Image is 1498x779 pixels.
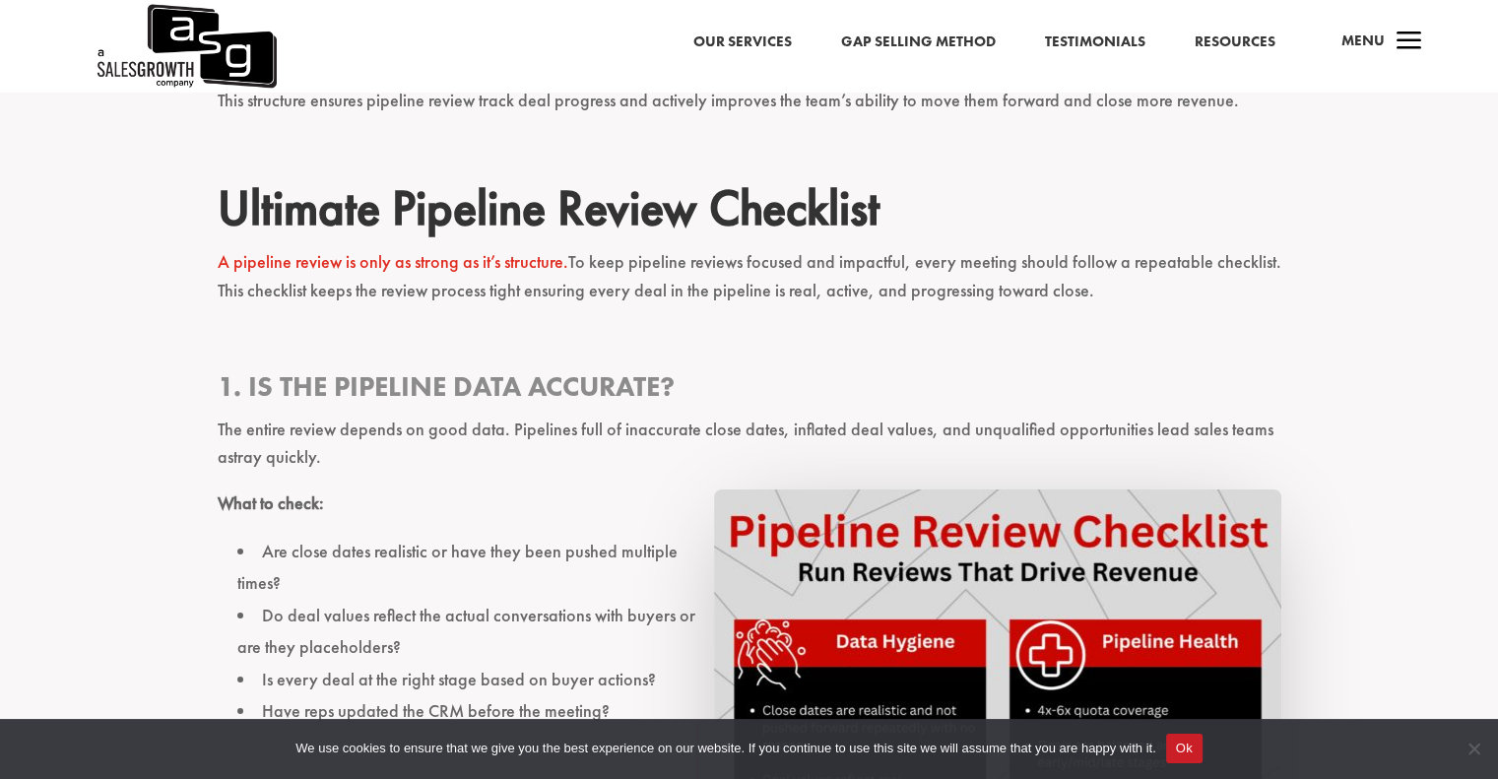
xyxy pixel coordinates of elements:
[237,664,1281,695] li: Is every deal at the right stage based on buyer actions?
[1341,31,1385,50] span: Menu
[218,416,1281,490] p: The entire review depends on good data. Pipelines full of inaccurate close dates, inflated deal v...
[1166,734,1203,763] button: Ok
[1045,30,1145,55] a: Testimonials
[218,491,324,514] strong: What to check:
[218,87,1281,133] p: This structure ensures pipeline review track deal progress and actively improves the team’s abili...
[841,30,996,55] a: Gap Selling Method
[237,695,1281,727] li: Have reps updated the CRM before the meeting?
[693,30,792,55] a: Our Services
[1390,23,1429,62] span: a
[218,248,1281,323] p: To keep pipeline reviews focused and impactful, every meeting should follow a repeatable checklis...
[218,250,568,273] a: A pipeline review is only as strong as it’s structure.
[218,178,1281,247] h2: Ultimate Pipeline Review Checklist
[218,368,1281,415] h3: 1. Is the pipeline data accurate?
[1195,30,1275,55] a: Resources
[295,739,1155,758] span: We use cookies to ensure that we give you the best experience on our website. If you continue to ...
[1464,739,1483,758] span: No
[237,600,1281,664] li: Do deal values reflect the actual conversations with buyers or are they placeholders?
[237,536,1281,600] li: Are close dates realistic or have they been pushed multiple times?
